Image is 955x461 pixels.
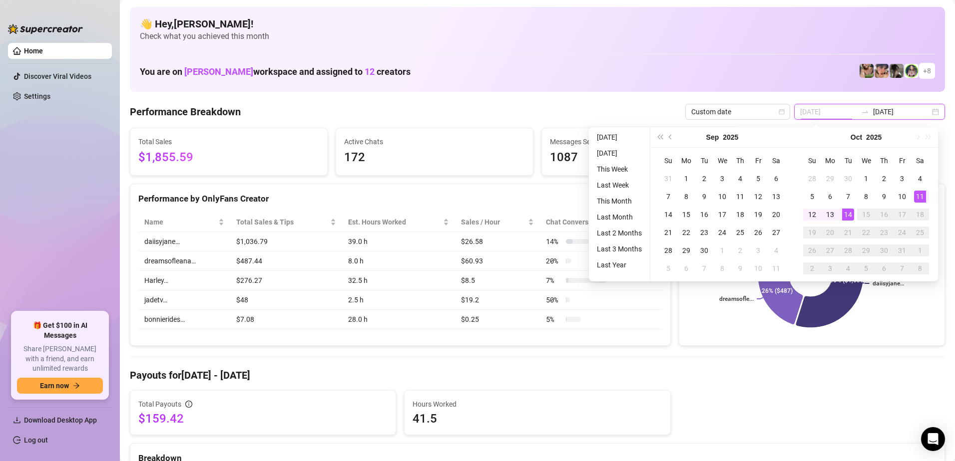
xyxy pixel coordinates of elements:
[662,173,674,185] div: 31
[911,188,929,206] td: 2025-10-11
[890,64,904,78] img: daiisyjane
[698,262,710,274] div: 7
[803,241,821,259] td: 2025-10-26
[896,209,908,221] div: 17
[803,152,821,170] th: Su
[734,209,746,221] div: 18
[455,290,540,310] td: $19.2
[24,416,97,424] span: Download Desktop App
[767,206,785,224] td: 2025-09-20
[734,262,746,274] div: 9
[593,227,646,239] li: Last 2 Months
[921,427,945,451] div: Open Intercom Messenger
[695,259,713,277] td: 2025-10-07
[680,244,692,256] div: 29
[731,259,749,277] td: 2025-10-09
[857,259,875,277] td: 2025-11-05
[695,206,713,224] td: 2025-09-16
[731,224,749,241] td: 2025-09-25
[878,173,890,185] div: 2
[138,399,181,410] span: Total Payouts
[861,108,869,116] span: swap-right
[911,259,929,277] td: 2025-11-08
[752,227,764,238] div: 26
[749,224,767,241] td: 2025-09-26
[860,191,872,203] div: 8
[677,170,695,188] td: 2025-09-01
[770,209,782,221] div: 20
[923,65,931,76] span: + 8
[546,314,562,325] span: 5 %
[455,251,540,271] td: $60.93
[138,148,319,167] span: $1,855.59
[716,227,728,238] div: 24
[716,209,728,221] div: 17
[706,127,719,147] button: Choose a month
[770,227,782,238] div: 27
[719,295,754,302] text: dreamsofle...
[593,179,646,191] li: Last Week
[911,206,929,224] td: 2025-10-18
[677,259,695,277] td: 2025-10-06
[875,152,893,170] th: Th
[344,136,525,147] span: Active Chats
[662,209,674,221] div: 14
[24,92,50,100] a: Settings
[767,152,785,170] th: Sa
[713,152,731,170] th: We
[767,188,785,206] td: 2025-09-13
[659,170,677,188] td: 2025-08-31
[779,109,785,115] span: calendar
[893,241,911,259] td: 2025-10-31
[138,192,662,206] div: Performance by OnlyFans Creator
[914,244,926,256] div: 1
[24,436,48,444] a: Log out
[665,127,676,147] button: Previous month (PageUp)
[734,227,746,238] div: 25
[695,188,713,206] td: 2025-09-09
[821,188,839,206] td: 2025-10-06
[8,24,83,34] img: logo-BBDzfeDw.svg
[593,211,646,223] li: Last Month
[230,290,342,310] td: $48
[839,206,857,224] td: 2025-10-14
[839,241,857,259] td: 2025-10-28
[144,217,216,228] span: Name
[716,173,728,185] div: 3
[140,17,935,31] h4: 👋 Hey, [PERSON_NAME] !
[749,241,767,259] td: 2025-10-03
[546,255,562,266] span: 20 %
[680,191,692,203] div: 8
[875,206,893,224] td: 2025-10-16
[803,206,821,224] td: 2025-10-12
[713,206,731,224] td: 2025-09-17
[734,173,746,185] div: 4
[824,191,836,203] div: 6
[677,188,695,206] td: 2025-09-08
[857,152,875,170] th: We
[821,259,839,277] td: 2025-11-03
[875,188,893,206] td: 2025-10-09
[893,170,911,188] td: 2025-10-03
[806,191,818,203] div: 5
[821,241,839,259] td: 2025-10-27
[824,173,836,185] div: 29
[593,147,646,159] li: [DATE]
[659,241,677,259] td: 2025-09-28
[839,170,857,188] td: 2025-09-30
[860,173,872,185] div: 1
[800,106,857,117] input: Start date
[546,275,562,286] span: 7 %
[659,152,677,170] th: Su
[878,209,890,221] div: 16
[839,188,857,206] td: 2025-10-07
[17,378,103,394] button: Earn nowarrow-right
[593,195,646,207] li: This Month
[893,206,911,224] td: 2025-10-17
[713,224,731,241] td: 2025-09-24
[896,173,908,185] div: 3
[40,382,69,390] span: Earn now
[893,259,911,277] td: 2025-11-07
[138,271,230,290] td: Harley…
[896,262,908,274] div: 7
